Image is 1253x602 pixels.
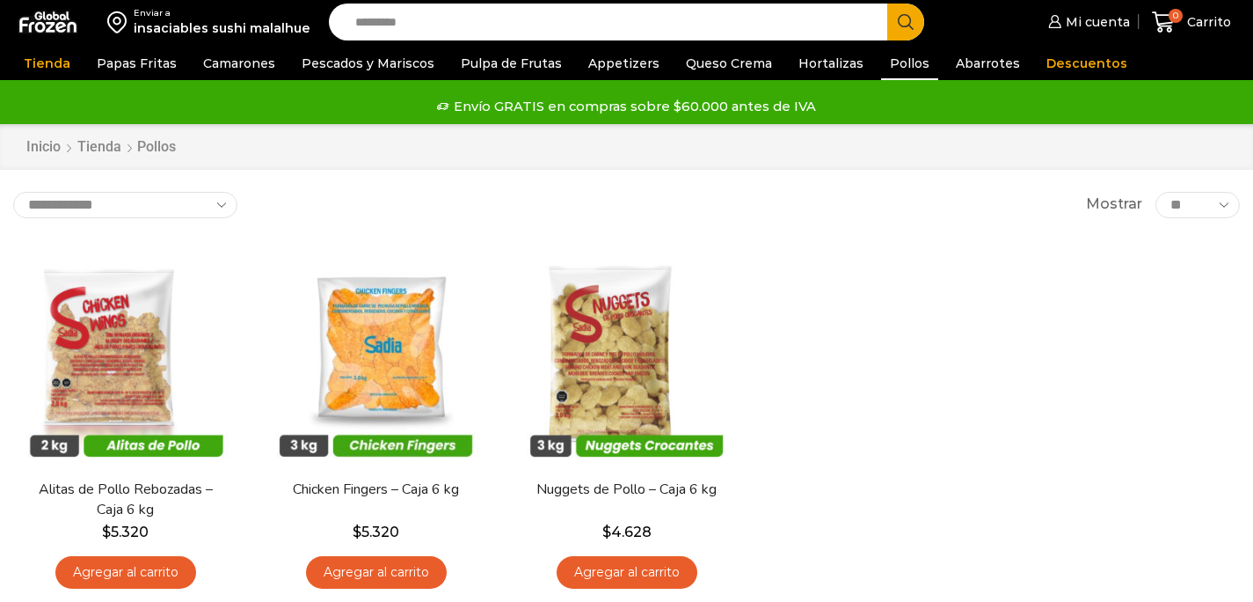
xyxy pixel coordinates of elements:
[579,47,668,80] a: Appetizers
[353,524,361,540] span: $
[55,556,196,589] a: Agregar al carrito: “Alitas de Pollo Rebozadas - Caja 6 kg”
[76,137,122,158] a: Tienda
[107,7,134,37] img: address-field-icon.svg
[602,524,652,540] bdi: 4.628
[25,480,227,520] a: Alitas de Pollo Rebozadas – Caja 6 kg
[25,137,176,158] nav: Breadcrumb
[881,47,938,80] a: Pollos
[102,524,111,540] span: $
[306,556,447,589] a: Agregar al carrito: “Chicken Fingers - Caja 6 kg”
[1038,47,1136,80] a: Descuentos
[293,47,443,80] a: Pescados y Mariscos
[887,4,924,40] button: Search button
[134,7,310,19] div: Enviar a
[137,138,176,155] h1: Pollos
[1086,195,1142,215] span: Mostrar
[353,524,399,540] bdi: 5.320
[102,524,149,540] bdi: 5.320
[1147,2,1235,43] a: 0 Carrito
[1183,13,1231,31] span: Carrito
[1061,13,1130,31] span: Mi cuenta
[194,47,284,80] a: Camarones
[602,524,611,540] span: $
[25,137,62,158] a: Inicio
[526,480,728,500] a: Nuggets de Pollo – Caja 6 kg
[1169,9,1183,23] span: 0
[1044,4,1130,40] a: Mi cuenta
[275,480,477,500] a: Chicken Fingers – Caja 6 kg
[13,192,237,218] select: Pedido de la tienda
[452,47,571,80] a: Pulpa de Frutas
[947,47,1029,80] a: Abarrotes
[677,47,781,80] a: Queso Crema
[790,47,872,80] a: Hortalizas
[15,47,79,80] a: Tienda
[557,556,697,589] a: Agregar al carrito: “Nuggets de Pollo - Caja 6 kg”
[134,19,310,37] div: insaciables sushi malalhue
[88,47,186,80] a: Papas Fritas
